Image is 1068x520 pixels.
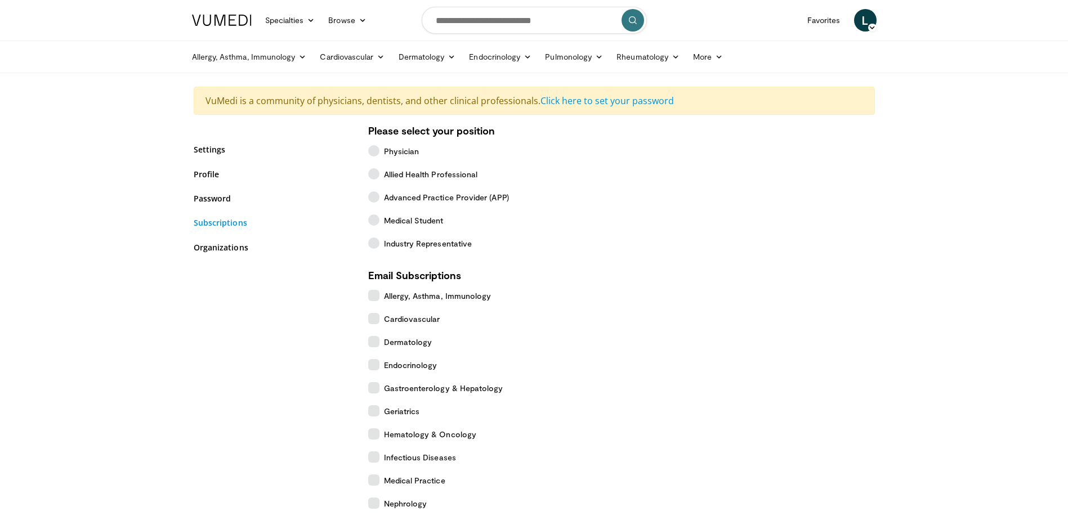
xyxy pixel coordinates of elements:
a: Cardiovascular [313,46,391,68]
a: Organizations [194,241,351,253]
a: Password [194,192,351,204]
a: Click here to set your password [540,95,674,107]
a: More [686,46,730,68]
div: VuMedi is a community of physicians, dentists, and other clinical professionals. [194,87,875,115]
span: Hematology & Oncology [384,428,476,440]
a: Browse [321,9,373,32]
img: VuMedi Logo [192,15,252,26]
span: Infectious Diseases [384,451,456,463]
a: L [854,9,877,32]
span: Industry Representative [384,237,472,249]
a: Subscriptions [194,217,351,228]
span: Dermatology [384,336,432,348]
span: Allergy, Asthma, Immunology [384,290,491,302]
strong: Please select your position [368,124,495,137]
span: Allied Health Professional [384,168,478,180]
span: Advanced Practice Provider (APP) [384,191,509,203]
a: Allergy, Asthma, Immunology [185,46,314,68]
span: Medical Practice [384,474,445,486]
a: Endocrinology [462,46,538,68]
a: Profile [194,168,351,180]
a: Settings [194,144,351,155]
span: Medical Student [384,214,444,226]
input: Search topics, interventions [422,7,647,34]
span: Gastroenterology & Hepatology [384,382,503,394]
a: Favorites [801,9,847,32]
a: Dermatology [392,46,463,68]
span: Endocrinology [384,359,437,371]
a: Rheumatology [610,46,686,68]
span: Geriatrics [384,405,420,417]
span: Nephrology [384,497,427,509]
a: Specialties [258,9,322,32]
a: Pulmonology [538,46,610,68]
span: Cardiovascular [384,313,440,325]
strong: Email Subscriptions [368,269,461,281]
span: Physician [384,145,419,157]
